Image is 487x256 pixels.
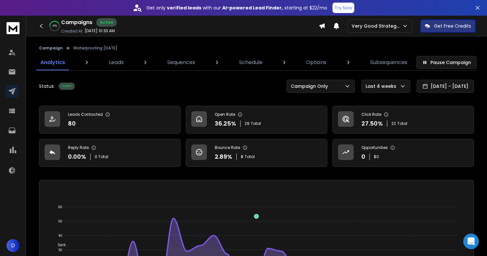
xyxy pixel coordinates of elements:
a: Leads Contacted80 [39,106,181,134]
p: 80 [68,119,76,128]
p: 0.00 % [68,152,86,161]
p: 0 Total [95,154,108,159]
div: Active [96,18,117,27]
a: Bounce Rate2.89%8Total [186,139,327,167]
span: Total [397,121,407,126]
p: Click Rate [361,112,381,117]
span: 8 [241,154,243,159]
p: [DATE] 10:33 AM [85,28,115,34]
div: Open Intercom Messenger [463,234,479,249]
a: Sequences [163,55,199,70]
p: Options [306,59,326,66]
p: 27.50 % [361,119,383,128]
p: Leads Contacted [68,112,103,117]
tspan: 40 [58,234,62,237]
button: D [7,239,20,252]
p: Sequences [167,59,195,66]
p: Last 4 weeks [366,83,399,89]
a: Open Rate36.25%29Total [186,106,327,134]
button: Campaign [39,46,63,51]
p: Analytics [40,59,65,66]
p: Very Good Strategies [352,23,402,29]
h1: Campaigns [61,19,92,26]
p: Leads [109,59,124,66]
p: Reply Rate [68,145,89,150]
a: Schedule [235,55,266,70]
p: Status: [39,83,55,89]
p: Bounce Rate [215,145,240,150]
span: Total [245,154,255,159]
p: 0 [361,152,365,161]
button: Pause Campaign [416,56,477,69]
p: Try Now [334,5,352,11]
p: Get only with our starting at $22/mo [146,5,327,11]
span: Sent [53,243,66,247]
a: Subsequences [366,55,411,70]
span: 29 [245,121,250,126]
tspan: 60 [58,205,62,209]
p: Subsequences [370,59,407,66]
tspan: 50 [58,219,62,223]
p: 36.25 % [215,119,236,128]
a: Options [302,55,330,70]
p: 41 % [52,24,57,28]
p: Campaign Only [291,83,331,89]
a: Leads [105,55,128,70]
p: Open Rate [215,112,235,117]
button: [DATE] - [DATE] [417,80,474,93]
p: $ 0 [374,154,379,159]
button: Try Now [332,3,354,13]
p: 2.89 % [215,152,232,161]
a: Analytics [36,55,69,70]
p: Opportunities [361,145,388,150]
img: logo [7,22,20,34]
div: Active [59,83,75,90]
span: 22 [391,121,396,126]
p: Waterproofing [DATE] [73,46,117,51]
p: Created At: [61,29,83,34]
tspan: 30 [58,248,62,252]
button: Get Free Credits [420,20,476,33]
strong: verified leads [167,5,201,11]
a: Click Rate27.50%22Total [332,106,474,134]
p: Schedule [239,59,263,66]
span: Total [251,121,261,126]
a: Opportunities0$0 [332,139,474,167]
p: Get Free Credits [434,23,471,29]
a: Reply Rate0.00%0 Total [39,139,181,167]
strong: AI-powered Lead Finder, [222,5,283,11]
